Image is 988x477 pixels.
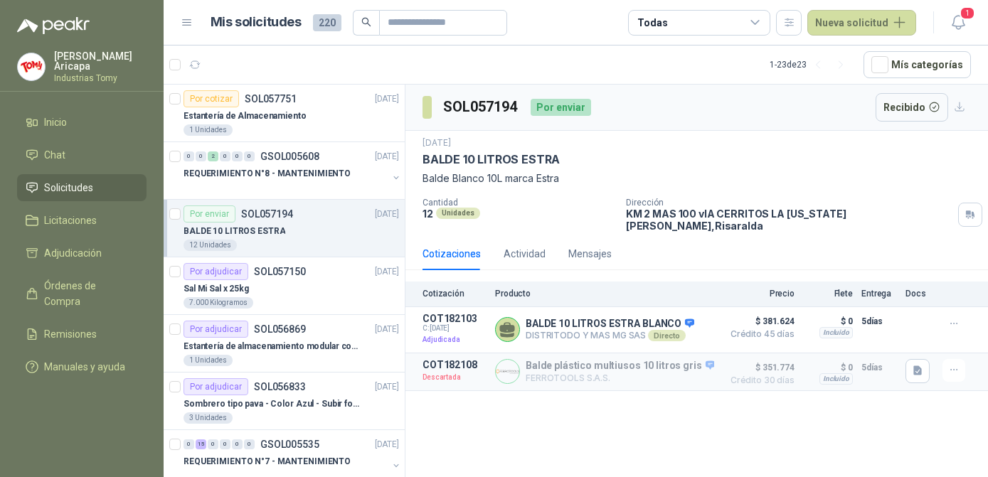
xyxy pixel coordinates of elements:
[526,318,694,331] p: BALDE 10 LITROS ESTRA BLANCO
[184,412,233,424] div: 3 Unidades
[526,373,714,383] p: FERROTOOLS S.A.S.
[626,198,952,208] p: Dirección
[184,263,248,280] div: Por adjudicar
[436,208,480,219] div: Unidades
[423,313,487,324] p: COT182103
[184,455,351,468] p: REQUERIMIENTO N°7 - MANTENIMIENTO
[504,246,546,262] div: Actividad
[184,282,249,296] p: Sal Mi Sal x 25kg
[423,246,481,262] div: Cotizaciones
[905,289,934,299] p: Docs
[260,439,319,449] p: GSOL005535
[17,353,147,380] a: Manuales y ayuda
[254,324,306,334] p: SOL056869
[423,289,487,299] p: Cotización
[44,359,125,375] span: Manuales y ayuda
[44,326,97,342] span: Remisiones
[423,152,560,167] p: BALDE 10 LITROS ESTRA
[443,96,519,118] h3: SOL057194
[44,147,65,163] span: Chat
[568,246,612,262] div: Mensajes
[220,439,230,449] div: 0
[184,90,239,107] div: Por cotizar
[637,15,667,31] div: Todas
[17,141,147,168] a: Chat
[184,355,233,366] div: 1 Unidades
[184,148,402,193] a: 0 0 2 0 0 0 GSOL005608[DATE] REQUERIMIENTO N°8 - MANTENIMIENTO
[244,151,255,161] div: 0
[526,360,714,373] p: Balde plástico multiusos 10 litros gris
[244,439,255,449] div: 0
[819,373,853,385] div: Incluido
[208,151,218,161] div: 2
[44,213,97,228] span: Licitaciones
[184,321,248,338] div: Por adjudicar
[423,324,487,333] span: C: [DATE]
[861,359,897,376] p: 5 días
[260,151,319,161] p: GSOL005608
[375,438,399,451] p: [DATE]
[723,330,795,338] span: Crédito 45 días
[313,14,341,31] span: 220
[184,205,235,223] div: Por enviar
[807,10,916,36] button: Nueva solicitud
[164,85,405,142] a: Por cotizarSOL057751[DATE] Estantería de Almacenamiento1 Unidades
[184,109,307,123] p: Estantería de Almacenamiento
[184,439,194,449] div: 0
[876,93,949,122] button: Recibido
[17,272,147,315] a: Órdenes de Compra
[375,150,399,164] p: [DATE]
[17,17,90,34] img: Logo peakr
[723,313,795,330] span: $ 381.624
[803,359,853,376] p: $ 0
[17,321,147,348] a: Remisiones
[220,151,230,161] div: 0
[423,171,971,186] p: Balde Blanco 10L marca Estra
[184,340,361,353] p: Estantería de almacenamiento modular con organizadores abiertos
[864,51,971,78] button: Mís categorías
[648,330,686,341] div: Directo
[184,297,253,309] div: 7.000 Kilogramos
[723,359,795,376] span: $ 351.774
[184,378,248,395] div: Por adjudicar
[17,207,147,234] a: Licitaciones
[44,245,102,261] span: Adjudicación
[164,315,405,373] a: Por adjudicarSOL056869[DATE] Estantería de almacenamiento modular con organizadores abiertos1 Uni...
[232,439,243,449] div: 0
[17,240,147,267] a: Adjudicación
[945,10,971,36] button: 1
[241,209,293,219] p: SOL057194
[803,289,853,299] p: Flete
[531,99,591,116] div: Por enviar
[960,6,975,20] span: 1
[423,208,433,220] p: 12
[496,360,519,383] img: Company Logo
[232,151,243,161] div: 0
[770,53,852,76] div: 1 - 23 de 23
[423,333,487,347] p: Adjudicada
[375,323,399,336] p: [DATE]
[361,17,371,27] span: search
[526,330,694,341] p: DISTRITODO Y MAS MG SAS
[17,174,147,201] a: Solicitudes
[423,136,451,150] p: [DATE]
[54,51,147,71] p: [PERSON_NAME] Aricapa
[423,198,615,208] p: Cantidad
[54,74,147,82] p: Industrias Tomy
[423,370,487,385] p: Descartada
[44,180,93,195] span: Solicitudes
[375,265,399,279] p: [DATE]
[196,439,206,449] div: 15
[819,327,853,338] div: Incluido
[184,225,285,238] p: BALDE 10 LITROS ESTRA
[254,267,306,277] p: SOL057150
[184,151,194,161] div: 0
[184,240,237,251] div: 12 Unidades
[164,373,405,430] a: Por adjudicarSOL056833[DATE] Sombrero tipo pava - Color Azul - Subir foto3 Unidades
[18,53,45,80] img: Company Logo
[723,289,795,299] p: Precio
[495,289,715,299] p: Producto
[423,359,487,370] p: COT182108
[164,257,405,315] a: Por adjudicarSOL057150[DATE] Sal Mi Sal x 25kg7.000 Kilogramos
[164,200,405,257] a: Por enviarSOL057194[DATE] BALDE 10 LITROS ESTRA12 Unidades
